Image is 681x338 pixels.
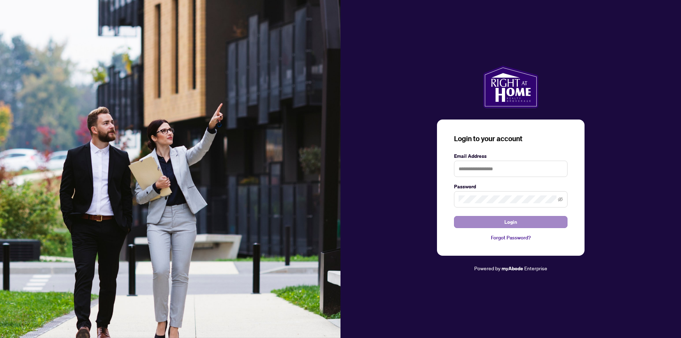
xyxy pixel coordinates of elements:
span: Login [504,216,517,228]
label: Password [454,183,567,190]
a: Forgot Password? [454,234,567,242]
span: eye-invisible [558,197,563,202]
a: myAbode [502,265,523,272]
h3: Login to your account [454,134,567,144]
span: Enterprise [524,265,547,271]
img: ma-logo [483,66,538,108]
button: Login [454,216,567,228]
span: Powered by [474,265,500,271]
label: Email Address [454,152,567,160]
